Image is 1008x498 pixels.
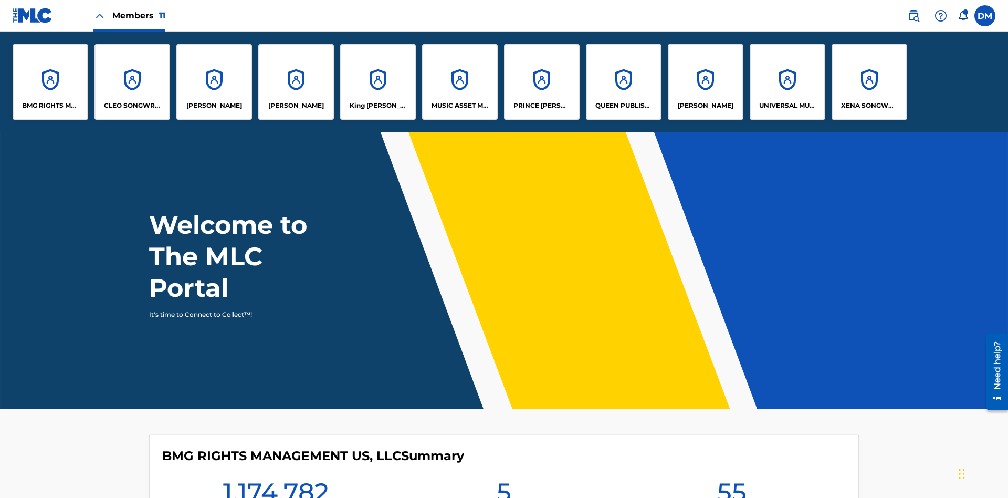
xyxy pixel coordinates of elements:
a: AccountsKing [PERSON_NAME] [340,44,416,120]
a: AccountsQUEEN PUBLISHA [586,44,661,120]
a: Accounts[PERSON_NAME] [668,44,743,120]
iframe: Resource Center [979,329,1008,416]
p: CLEO SONGWRITER [104,101,161,110]
p: MUSIC ASSET MANAGEMENT (MAM) [432,101,489,110]
a: AccountsCLEO SONGWRITER [94,44,170,120]
a: AccountsMUSIC ASSET MANAGEMENT (MAM) [422,44,498,120]
div: Help [930,5,951,26]
p: RONALD MCTESTERSON [678,101,733,110]
h4: BMG RIGHTS MANAGEMENT US, LLC [162,448,464,464]
a: Accounts[PERSON_NAME] [258,44,334,120]
p: PRINCE MCTESTERSON [513,101,571,110]
p: ELVIS COSTELLO [186,101,242,110]
p: UNIVERSAL MUSIC PUB GROUP [759,101,816,110]
a: Public Search [903,5,924,26]
p: XENA SONGWRITER [841,101,898,110]
img: search [907,9,920,22]
img: MLC Logo [13,8,53,23]
img: Close [93,9,106,22]
a: AccountsBMG RIGHTS MANAGEMENT US, LLC [13,44,88,120]
div: Notifications [958,11,968,21]
p: QUEEN PUBLISHA [595,101,653,110]
a: AccountsXENA SONGWRITER [832,44,907,120]
p: King McTesterson [350,101,407,110]
div: User Menu [974,5,995,26]
a: AccountsUNIVERSAL MUSIC PUB GROUP [750,44,825,120]
iframe: Chat Widget [955,448,1008,498]
p: It's time to Connect to Collect™! [149,310,331,319]
p: EYAMA MCSINGER [268,101,324,110]
h1: Welcome to The MLC Portal [149,209,345,304]
div: Drag [959,458,965,490]
a: AccountsPRINCE [PERSON_NAME] [504,44,580,120]
img: help [934,9,947,22]
span: Members [112,9,165,22]
p: BMG RIGHTS MANAGEMENT US, LLC [22,101,79,110]
a: Accounts[PERSON_NAME] [176,44,252,120]
span: 11 [159,11,165,20]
